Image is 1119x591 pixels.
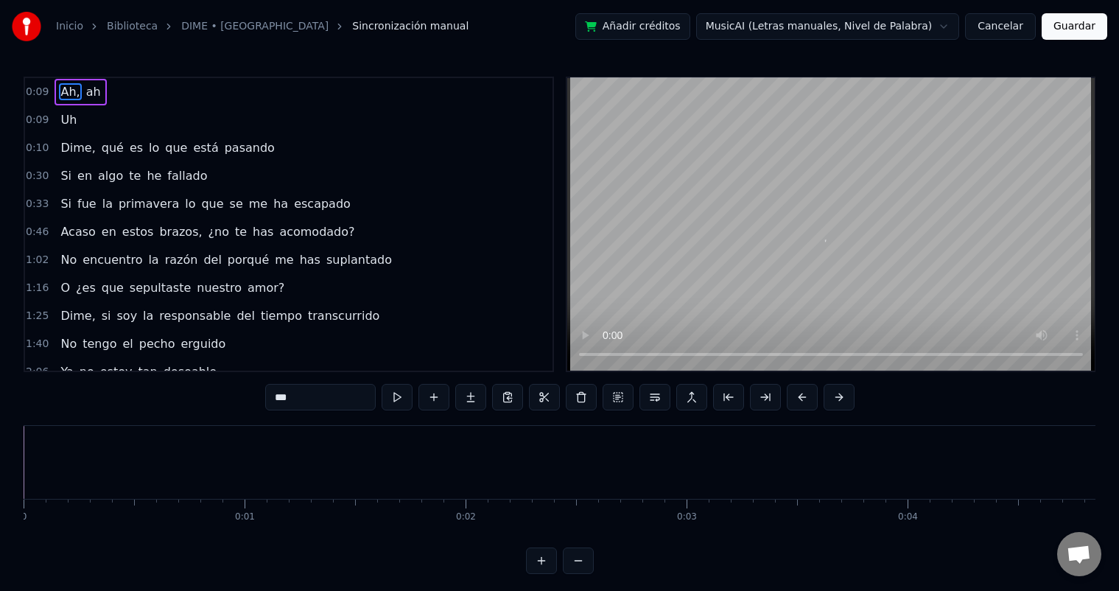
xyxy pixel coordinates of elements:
span: Dime, [59,307,97,324]
span: te [127,167,142,184]
span: suplantado [325,251,393,268]
span: Uh [59,111,78,128]
span: 0:09 [26,113,49,127]
span: en [100,223,118,240]
span: la [101,195,114,212]
span: 0:46 [26,225,49,239]
span: ¿es [74,279,97,296]
span: Ah, [59,83,81,100]
span: Ya [59,363,74,380]
span: Acaso [59,223,97,240]
span: me [273,251,295,268]
span: has [251,223,275,240]
span: el [121,335,134,352]
span: tan [136,363,158,380]
span: qué [100,139,125,156]
div: 0:01 [235,511,255,523]
div: 0:02 [456,511,476,523]
a: Chat abierto [1057,532,1101,576]
span: del [202,251,222,268]
button: Añadir créditos [575,13,690,40]
span: 0:30 [26,169,49,183]
span: Si [59,195,73,212]
span: se [228,195,245,212]
span: Sincronización manual [352,19,469,34]
span: Dime, [59,139,97,156]
a: Biblioteca [107,19,158,34]
span: responsable [158,307,232,324]
span: 0:33 [26,197,49,211]
span: algo [97,167,124,184]
a: Inicio [56,19,83,34]
span: pecho [138,335,177,352]
span: 1:16 [26,281,49,295]
span: 2:06 [26,365,49,380]
span: ¿no [207,223,231,240]
span: lo [183,195,197,212]
span: tengo [81,335,118,352]
div: 0:03 [677,511,697,523]
span: primavera [117,195,180,212]
span: pasando [223,139,276,156]
span: soy [116,307,139,324]
img: youka [12,12,41,41]
span: te [234,223,248,240]
span: amor? [246,279,286,296]
span: está [192,139,220,156]
span: 1:02 [26,253,49,267]
span: encuentro [81,251,144,268]
button: Guardar [1042,13,1107,40]
span: 0:10 [26,141,49,155]
span: que [200,195,225,212]
span: fue [76,195,98,212]
span: que [100,279,125,296]
span: del [235,307,256,324]
span: ha [272,195,290,212]
span: en [76,167,94,184]
span: No [59,251,78,268]
span: acomodado? [278,223,356,240]
span: ah [85,83,102,100]
nav: breadcrumb [56,19,469,34]
span: la [141,307,155,324]
span: no [78,363,96,380]
span: 0:09 [26,85,49,99]
span: la [147,251,160,268]
button: Cancelar [965,13,1036,40]
span: nuestro [195,279,243,296]
span: me [248,195,269,212]
span: razón [164,251,200,268]
div: 0:04 [898,511,918,523]
span: transcurrido [306,307,381,324]
span: lo [147,139,161,156]
span: sepultaste [128,279,192,296]
span: fallado [166,167,208,184]
span: si [100,307,113,324]
span: tiempo [259,307,304,324]
span: No [59,335,78,352]
span: estoy [99,363,134,380]
span: porqué [226,251,270,268]
span: es [128,139,144,156]
span: has [298,251,322,268]
span: O [59,279,71,296]
span: Si [59,167,73,184]
span: erguido [179,335,227,352]
div: 0 [21,511,27,523]
span: que [164,139,189,156]
span: deseable [162,363,218,380]
span: brazos, [158,223,203,240]
a: DIME • [GEOGRAPHIC_DATA] [181,19,329,34]
span: estos [121,223,155,240]
span: 1:25 [26,309,49,324]
span: 1:40 [26,337,49,352]
span: escapado [292,195,352,212]
span: he [145,167,163,184]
